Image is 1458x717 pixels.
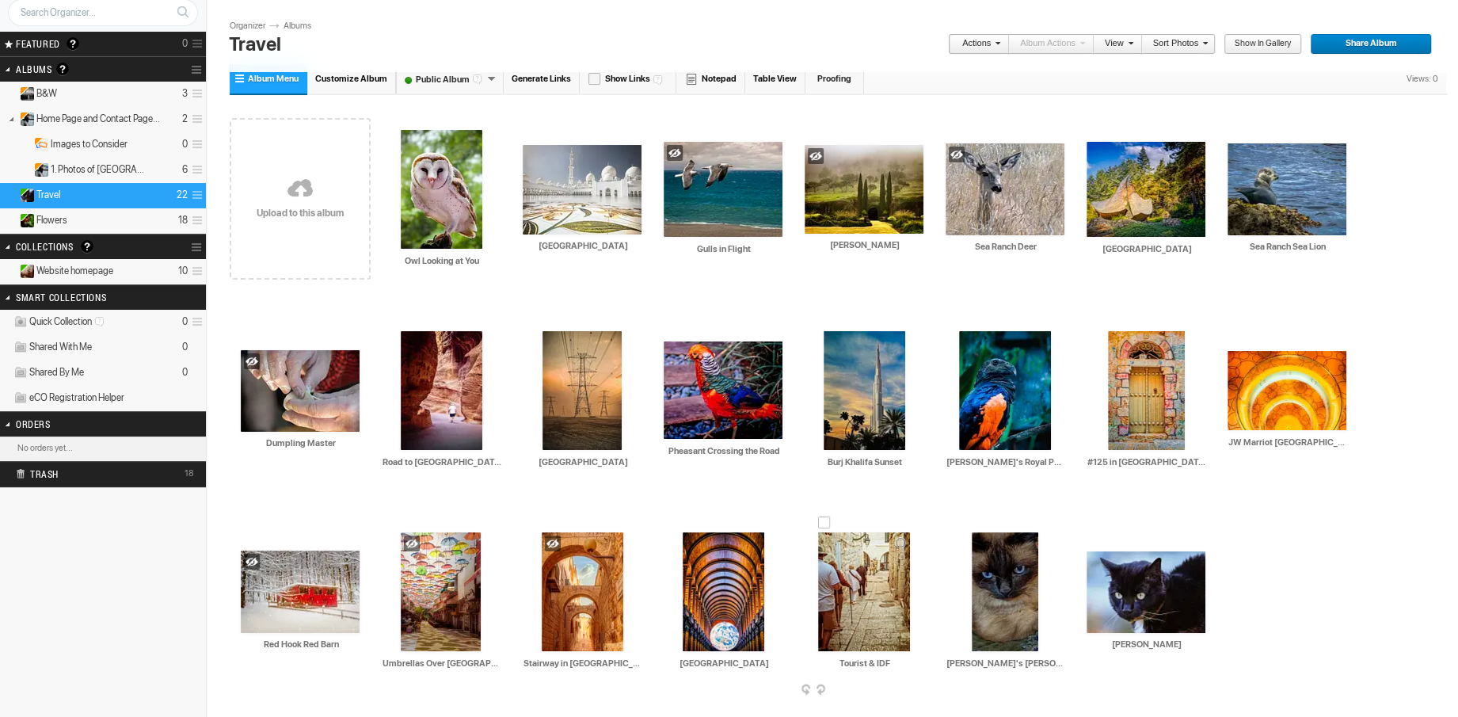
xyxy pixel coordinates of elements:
[29,341,92,353] span: Shared With Me
[397,74,487,85] font: Public Album
[29,366,84,379] span: Shared By Me
[1228,240,1348,254] input: Sea Ranch Sea Lion
[51,163,148,176] span: 1. Photos of Teveia
[13,391,28,405] img: ico_album_coll.png
[16,235,149,258] h2: Collections
[683,532,764,651] img: Trinity_Old_Library_Dublin.webp
[676,64,745,93] a: Notepad
[946,143,1064,235] img: Sea_Ranch_Deer.webp
[1087,242,1207,256] input: Sea Ranch Chapel
[1087,455,1207,469] input: #125 in Jerusalem
[664,656,784,670] input: Trinity Old Library Dublin
[1108,331,1185,450] img: _125_in_Jerusalem.webp
[16,57,149,82] h2: Albums
[824,331,905,450] img: Burj_Khalifa_Sunset.webp
[241,350,360,432] img: Dumpling_Master.webp
[504,64,580,93] a: Generate Links
[1094,34,1133,55] a: View
[1228,435,1348,449] input: JW Marriot Dubai
[664,242,784,256] input: Gulls in Flight
[664,341,782,439] img: Pheasant_Crossing_the_Road.webp
[36,87,57,100] span: B&W
[280,20,327,32] a: Albums
[523,238,643,253] input: Grand Mosque Abu Dhabi
[36,189,60,201] span: Travel
[818,532,910,651] img: Tourist__IDF.webp
[542,331,622,450] img: Abu_Dhabi_Desert.webp
[13,87,35,101] ins: Unlisted Album
[382,254,502,268] input: Owl Looking at You
[13,214,35,227] ins: Public Album
[16,462,163,486] h2: Trash
[2,214,17,226] a: Expand
[664,444,784,459] input: Pheasant Crossing the Road
[382,455,502,469] input: Road to Petra
[972,532,1038,651] img: Tosca_s_Curly_Whisker.webp
[36,113,160,125] span: Home Page and Contact Page Photos
[1228,143,1346,235] img: Sea_Ranch_Sea_Lion_%281_of_1%29.webp
[241,551,360,633] img: Red_Hook_Red_Barn.webp
[13,113,35,126] ins: Unlisted Album
[1228,351,1346,430] img: JW_Marriot_Dubai.webp
[1224,34,1291,55] span: Show in Gallery
[29,391,124,404] span: eCO Registration Helper
[523,455,643,469] input: Abu Dhabi Desert
[523,656,643,670] input: Stairway in Jerusalum
[401,130,482,249] img: Owl_Looking_at_You.webp
[28,138,49,151] ins: Unlisted Album
[1087,142,1205,237] img: Sea_Ranch_Chapel.webp
[13,265,35,278] ins: Public Collection
[805,455,925,469] input: Burj Khalifa Sunset
[1224,34,1302,55] a: Show in Gallery
[191,236,206,258] a: Collection Options
[315,74,387,84] span: Customize Album
[1310,34,1421,55] span: Share Album
[2,189,17,200] a: Collapse
[16,134,31,146] a: Expand
[805,64,864,93] a: Proofing
[248,74,299,84] span: Album Menu
[17,443,73,453] b: No orders yet...
[542,532,623,651] img: Stairway_in_Jerusalum.webp
[2,87,17,99] a: Expand
[805,656,925,670] input: Tourist & IDF
[1009,34,1085,55] a: Album Actions
[1399,65,1446,93] div: Views: 0
[805,145,923,234] img: Antinori_Napa_%281_of_1%29.webp
[523,145,641,235] img: Grand_Mosque_Abu_Dhabi.webp
[946,656,1066,670] input: Tosca's Curly Whisker
[36,265,113,277] span: Website homepage
[29,315,109,328] span: Quick Collection
[1087,637,1207,651] input: Baldwin
[28,163,49,177] ins: Unlisted Album
[946,240,1066,254] input: Sea Ranch Deer
[51,138,128,151] span: Images to Consider
[16,159,31,171] a: Expand
[948,34,1000,55] a: Actions
[401,331,482,450] img: Road_to_Petra.webp
[401,532,481,651] img: Umbrellas_Over_Antalya.webp
[946,455,1066,469] input: Pesquet's Royal Parrot
[16,412,149,436] h2: Orders
[580,64,676,93] a: Show Links
[13,189,35,202] ins: Public Album
[13,341,28,354] img: ico_album_coll.png
[805,238,925,253] input: Antinori Napa
[36,214,67,227] span: Flowers
[13,315,28,329] img: ico_album_quick.png
[16,285,149,309] h2: Smart Collections
[1087,551,1205,633] img: Baldwin.webp
[745,64,805,93] a: Table View
[2,265,17,277] a: Expand
[382,656,502,670] input: Umbrellas Over Antalya
[241,436,361,450] input: Dumpling Master
[13,366,28,379] img: ico_album_coll.png
[959,331,1051,450] img: Pesquet_s_Royal_Parrot.webp
[664,142,782,237] img: Gulls_in_Flight.webp
[11,37,60,50] span: FEATURED
[1142,34,1208,55] a: Sort Photos
[241,638,361,652] input: Red Hook Red Barn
